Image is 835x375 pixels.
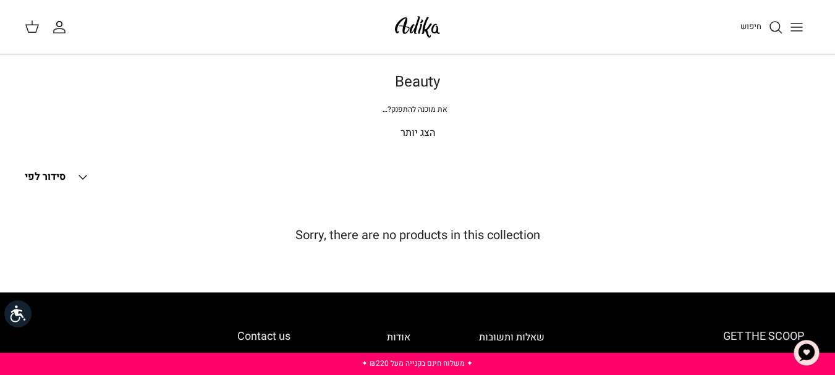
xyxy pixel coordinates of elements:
[391,12,444,41] img: Adika IL
[25,228,810,243] h5: Sorry, there are no products in this collection
[25,74,810,91] h1: Beauty
[612,330,804,343] h6: GET THE SCOOP
[507,350,545,365] a: משלוחים
[387,330,410,345] a: אודות
[25,169,66,184] span: סידור לפי
[788,334,825,371] button: צ'אט
[358,350,410,365] a: תקנון החברה
[362,358,473,369] a: ✦ משלוח חינם בקנייה מעל ₪220 ✦
[25,164,90,191] button: סידור לפי
[740,20,761,32] span: חיפוש
[52,20,72,35] a: החשבון שלי
[383,104,447,115] span: את מוכנה להתפנק?
[783,14,810,41] button: Toggle menu
[25,125,810,141] p: הצג יותר
[740,20,783,35] a: חיפוש
[31,330,290,343] h6: Contact us
[479,330,545,345] a: שאלות ותשובות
